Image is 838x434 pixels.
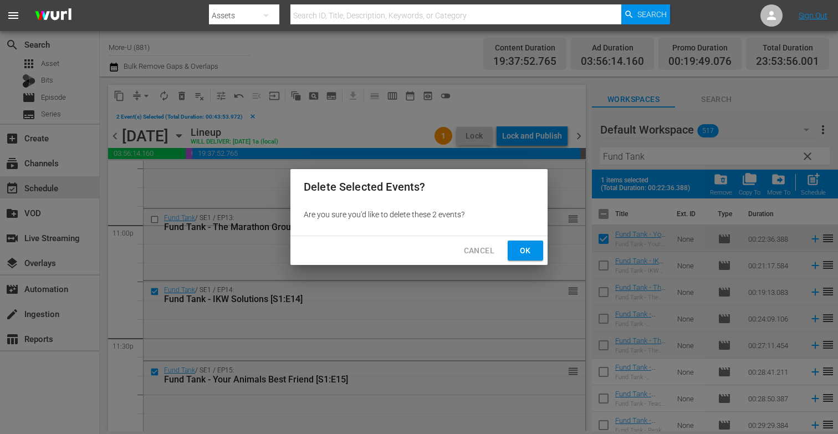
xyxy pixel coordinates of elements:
img: ans4CAIJ8jUAAAAAAAAAAAAAAAAAAAAAAAAgQb4GAAAAAAAAAAAAAAAAAAAAAAAAJMjXAAAAAAAAAAAAAAAAAAAAAAAAgAT5G... [27,3,80,29]
button: Cancel [455,241,503,261]
div: Are you sure you'd like to delete these 2 events? [290,205,548,224]
button: Ok [508,241,543,261]
span: Ok [517,244,534,258]
a: Sign Out [799,11,827,20]
h2: Delete Selected Events? [304,178,534,196]
span: menu [7,9,20,22]
span: Cancel [464,244,494,258]
span: Search [637,4,667,24]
